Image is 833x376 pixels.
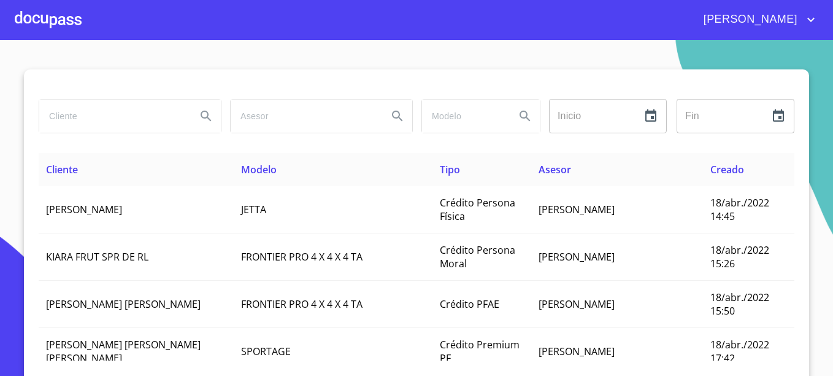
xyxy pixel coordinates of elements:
[539,345,615,358] span: [PERSON_NAME]
[422,100,505,133] input: search
[539,203,615,216] span: [PERSON_NAME]
[539,297,615,311] span: [PERSON_NAME]
[191,101,221,131] button: Search
[46,338,201,365] span: [PERSON_NAME] [PERSON_NAME] [PERSON_NAME]
[710,163,744,176] span: Creado
[46,297,201,311] span: [PERSON_NAME] [PERSON_NAME]
[440,163,460,176] span: Tipo
[539,250,615,264] span: [PERSON_NAME]
[694,10,804,29] span: [PERSON_NAME]
[241,203,266,216] span: JETTA
[710,243,769,270] span: 18/abr./2022 15:26
[383,101,412,131] button: Search
[440,297,499,311] span: Crédito PFAE
[539,163,571,176] span: Asesor
[710,338,769,365] span: 18/abr./2022 17:42
[231,100,378,133] input: search
[46,203,122,216] span: [PERSON_NAME]
[440,338,520,365] span: Crédito Premium PF
[241,250,363,264] span: FRONTIER PRO 4 X 4 X 4 TA
[46,250,148,264] span: KIARA FRUT SPR DE RL
[241,345,291,358] span: SPORTAGE
[710,291,769,318] span: 18/abr./2022 15:50
[440,243,515,270] span: Crédito Persona Moral
[39,100,186,133] input: search
[440,196,515,223] span: Crédito Persona Física
[510,101,540,131] button: Search
[241,297,363,311] span: FRONTIER PRO 4 X 4 X 4 TA
[694,10,818,29] button: account of current user
[46,163,78,176] span: Cliente
[241,163,277,176] span: Modelo
[710,196,769,223] span: 18/abr./2022 14:45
